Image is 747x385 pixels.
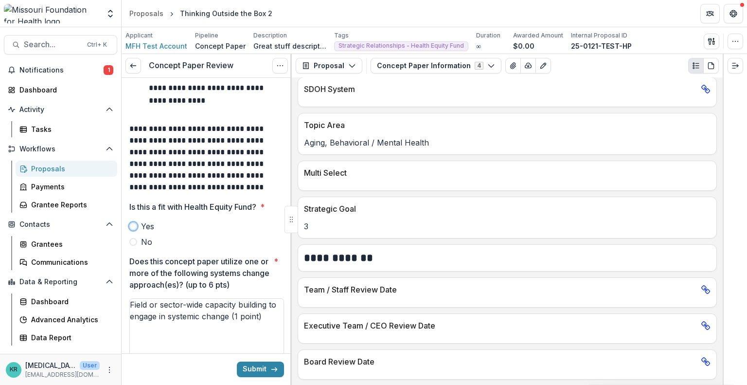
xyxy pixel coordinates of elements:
div: Advanced Analytics [31,314,109,325]
button: Proposal [296,58,362,73]
p: $0.00 [513,41,534,51]
p: Is this a fit with Health Equity Fund? [129,201,256,213]
a: Advanced Analytics [16,312,117,328]
button: Plaintext view [688,58,704,73]
p: SDOH System [304,83,697,95]
h3: Concept Paper Review [149,61,233,70]
span: Workflows [19,145,102,153]
a: Dashboard [16,293,117,310]
div: Kyra Robinson [10,367,18,373]
p: Aging, Behavioral / Mental Health [304,137,711,148]
p: Great stuff description [253,41,326,51]
a: Data Report [16,330,117,346]
div: Proposals [31,164,109,174]
a: Communications [16,254,117,270]
p: Strategic Goal [304,203,707,215]
button: Open entity switcher [104,4,117,23]
span: Yes [141,220,154,232]
p: Internal Proposal ID [571,31,627,40]
div: Data Report [31,332,109,343]
p: [EMAIL_ADDRESS][DOMAIN_NAME] [25,370,100,379]
a: Proposals [125,6,167,20]
div: Communications [31,257,109,267]
button: Submit [237,362,284,377]
p: Does this concept paper utilize one or more of the following systems change approach(es)? (up to ... [129,256,270,291]
span: Notifications [19,66,104,74]
p: User [80,361,100,370]
div: Grantee Reports [31,200,109,210]
span: Data & Reporting [19,278,102,286]
a: Proposals [16,161,117,177]
p: Board Review Date [304,356,697,367]
button: Open Workflows [4,141,117,157]
a: Dashboard [4,82,117,98]
button: View Attached Files [505,58,521,73]
span: No [141,236,152,248]
div: Thinking Outside the Box 2 [180,8,272,18]
div: Ctrl + K [85,39,109,50]
p: Duration [476,31,500,40]
button: More [104,364,115,376]
a: Grantee Reports [16,197,117,213]
p: Description [253,31,287,40]
button: Open Activity [4,102,117,117]
span: Contacts [19,220,102,229]
a: MFH Test Account [125,41,187,51]
button: Expand right [728,58,743,73]
img: Missouri Foundation for Health logo [4,4,100,23]
p: Concept Paper [195,41,246,51]
span: Strategic Relationships - Health Equity Fund [338,42,464,49]
nav: breadcrumb [125,6,276,20]
div: Dashboard [19,85,109,95]
p: ∞ [476,41,481,51]
button: Open Data & Reporting [4,274,117,290]
p: [MEDICAL_DATA][PERSON_NAME] [25,360,76,370]
div: Proposals [129,8,163,18]
button: Concept Paper Information4 [371,58,501,73]
button: Notifications1 [4,62,117,78]
button: PDF view [703,58,719,73]
button: Get Help [724,4,743,23]
span: Activity [19,106,102,114]
div: Grantees [31,239,109,249]
button: Search... [4,35,117,55]
button: Edit as form [535,58,551,73]
button: Options [272,58,288,73]
p: Executive Team / CEO Review Date [304,320,697,331]
div: Payments [31,182,109,192]
p: Team / Staff Review Date [304,284,697,295]
p: Multi Select [304,167,707,179]
p: 25-0121-TEST-HP [571,41,632,51]
button: Open Contacts [4,217,117,232]
p: Tags [334,31,349,40]
div: Dashboard [31,296,109,307]
a: Payments [16,179,117,195]
span: 1 [104,65,113,75]
span: Search... [24,40,81,49]
p: Applicant [125,31,153,40]
p: Topic Area [304,119,707,131]
span: Field or sector-wide capacity building to engage in systemic change (1 point) [130,300,276,321]
p: Pipeline [195,31,218,40]
p: 3 [304,220,711,232]
a: Tasks [16,121,117,137]
button: Partners [700,4,720,23]
a: Grantees [16,236,117,252]
p: Awarded Amount [513,31,563,40]
div: Tasks [31,124,109,134]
